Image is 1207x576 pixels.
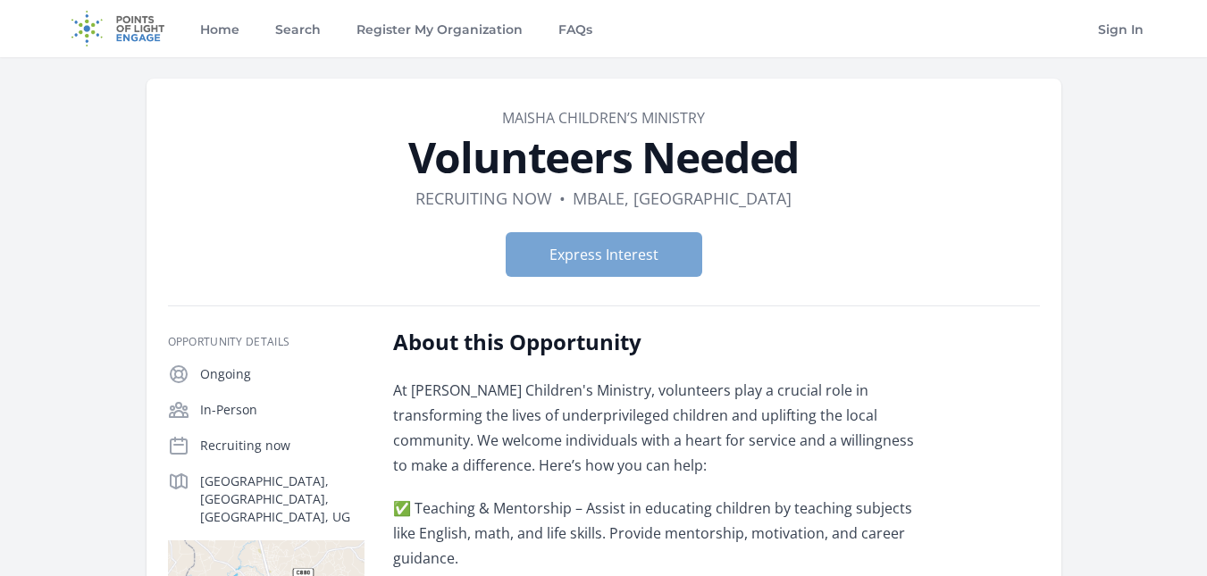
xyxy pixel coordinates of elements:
h1: Volunteers Needed [168,136,1040,179]
p: At [PERSON_NAME] Children's Ministry, volunteers play a crucial role in transforming the lives of... [393,378,916,478]
h2: About this Opportunity [393,328,916,356]
a: Maisha Children’s Ministry [502,108,705,128]
p: Ongoing [200,365,365,383]
p: ✅ Teaching & Mentorship – Assist in educating children by teaching subjects like English, math, a... [393,496,916,571]
div: • [559,186,566,211]
dd: Recruiting now [415,186,552,211]
p: In-Person [200,401,365,419]
h3: Opportunity Details [168,335,365,349]
p: [GEOGRAPHIC_DATA], [GEOGRAPHIC_DATA], [GEOGRAPHIC_DATA], UG [200,472,365,526]
p: Recruiting now [200,437,365,455]
dd: Mbale, [GEOGRAPHIC_DATA] [573,186,792,211]
button: Express Interest [506,232,702,277]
